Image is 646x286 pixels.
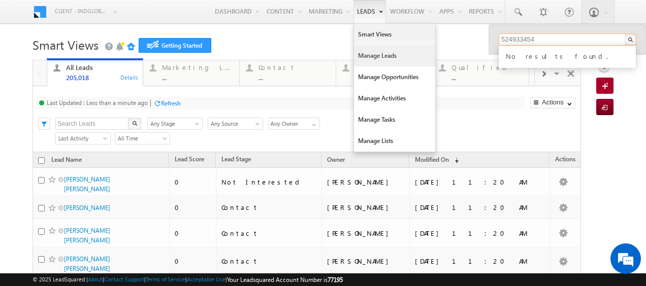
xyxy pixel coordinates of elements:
input: Type to Search [268,118,320,130]
a: About [88,276,103,282]
div: No results found. [504,49,640,62]
a: Manage Activities [354,88,435,109]
a: Manage Tasks [354,109,435,130]
div: Owner Filter [268,117,319,130]
a: Terms of Service [146,276,185,282]
div: [DATE] 11:20 AM [415,203,545,212]
a: [PERSON_NAME] [PERSON_NAME] [64,227,110,244]
div: 205,018 [66,74,137,81]
div: [PERSON_NAME] [327,177,405,187]
textarea: Type your message and hit 'Enter' [13,94,185,211]
span: Lead Score [175,155,204,163]
span: (sorted descending) [450,156,459,164]
div: [DATE] 11:20 AM [415,229,545,238]
input: Search Leads [499,33,636,46]
a: [PERSON_NAME] [PERSON_NAME] [64,175,110,193]
a: Prospect... [336,60,433,86]
div: 0 [175,229,211,238]
a: Contact Support [104,276,144,282]
a: Any Stage [147,118,203,130]
em: Start Chat [138,219,184,233]
div: [DATE] 11:20 AM [415,177,545,187]
div: [PERSON_NAME] [327,257,405,266]
a: Any Source [208,118,263,130]
span: Modified On [415,156,449,163]
span: Actions [550,154,580,167]
div: [PERSON_NAME] [327,203,405,212]
a: Lead Score [170,154,209,167]
div: Lead Stage Filter [147,117,203,130]
a: Contact... [239,60,336,86]
a: Manage Leads [354,45,435,66]
div: Lead Source Filter [208,117,263,130]
a: Getting Started [139,38,211,53]
span: All Time [115,134,167,143]
span: Client - indglobal2 (77195) [55,6,108,16]
span: Lead Stage [221,155,251,163]
div: Details [120,73,139,82]
div: 0 [175,203,211,212]
div: 0 [175,177,211,187]
div: [DATE] 11:20 AM [415,257,545,266]
img: d_60004797649_company_0_60004797649 [17,53,43,66]
span: Owner [327,156,345,163]
a: Qualified... [432,60,529,86]
a: Manage Opportunities [354,66,435,88]
div: Marketing Leads [162,63,233,71]
span: © 2025 LeadSquared | | | | | [33,275,343,284]
button: Actions [530,97,575,109]
span: Last Activity [56,134,107,143]
a: Show All Items [306,118,319,128]
a: Marketing Leads... [143,60,240,86]
a: [PERSON_NAME] [64,204,110,211]
a: Manage Lists [354,130,435,152]
div: Contact [221,203,317,212]
img: Search [132,121,137,126]
div: ... [162,74,233,81]
div: Not Interested [221,177,317,187]
a: Lead Stage [216,154,256,167]
a: [PERSON_NAME] [PERSON_NAME] [64,255,110,272]
div: ... [451,74,523,81]
div: Last Updated : Less than a minute ago [47,99,148,106]
a: Lead Name [46,154,87,167]
a: Acceptable Use [187,276,225,282]
div: Contact [259,63,330,71]
input: Check all records [38,157,45,164]
div: ... [259,74,330,81]
div: Refresh [161,99,181,107]
a: Last Activity [55,132,111,145]
div: Contact [221,229,317,238]
div: 0 [175,257,211,266]
span: Any Source [208,119,260,128]
span: 77195 [328,276,343,283]
div: Minimize live chat window [167,5,191,29]
span: Smart Views [33,37,99,53]
span: Your Leadsquared Account Number is [227,276,343,283]
input: Search Leads [55,118,129,130]
a: All Leads205,018Details [47,58,144,87]
div: Chat with us now [53,53,171,66]
div: Contact [221,257,317,266]
span: Any Stage [148,119,199,128]
div: [PERSON_NAME] [327,229,405,238]
div: All Leads [66,63,137,71]
div: Qualified [451,63,523,71]
a: Modified On (sorted descending) [410,154,464,167]
a: All Time [115,132,170,145]
a: Smart Views [354,24,435,45]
